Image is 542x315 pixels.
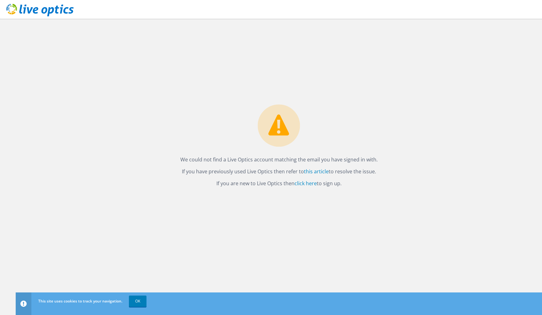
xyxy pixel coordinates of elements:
p: If you have previously used Live Optics then refer to to resolve the issue. [180,167,378,176]
span: This site uses cookies to track your navigation. [38,298,122,304]
p: If you are new to Live Optics then to sign up. [180,179,378,188]
a: click here [295,180,317,187]
a: this article [304,168,329,175]
a: OK [129,296,146,307]
p: We could not find a Live Optics account matching the email you have signed in with. [180,155,378,164]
